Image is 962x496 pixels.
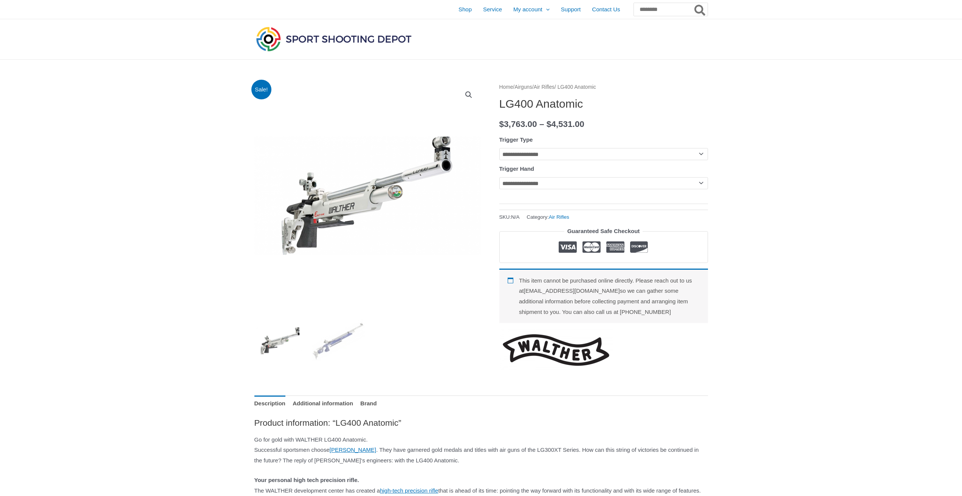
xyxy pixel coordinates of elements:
[293,396,353,412] a: Additional information
[499,269,708,323] div: This item cannot be purchased online directly. Please reach out to us at [EMAIL_ADDRESS][DOMAIN_N...
[547,119,551,129] span: $
[254,396,286,412] a: Description
[254,82,481,309] img: LG400 Anatomic
[499,82,708,92] nav: Breadcrumb
[527,212,569,222] span: Category:
[693,3,708,16] button: Search
[499,97,708,111] h1: LG400 Anatomic
[254,434,708,466] p: Go for gold with WALTHER LG400 Anatomic. Successful sportsmen choose . They have garnered gold me...
[564,226,643,236] legend: Guaranteed Safe Checkout
[499,136,533,143] label: Trigger Type
[330,447,376,453] a: [PERSON_NAME]
[312,315,365,367] img: LG400 Anatomic - Image 2
[254,417,708,428] h2: Product information: “LG400 Anatomic”
[499,119,537,129] bdi: 3,763.00
[499,84,513,90] a: Home
[539,119,544,129] span: –
[549,214,569,220] a: Air Rifles
[380,487,438,494] a: high-tech precision rifle
[511,214,520,220] span: N/A
[254,25,413,53] img: Sport Shooting Depot
[514,84,532,90] a: Airguns
[499,165,534,172] label: Trigger Hand
[499,212,520,222] span: SKU:
[499,329,613,371] a: Walther
[251,80,271,100] span: Sale!
[462,88,476,102] a: View full-screen image gallery
[499,119,504,129] span: $
[534,84,555,90] a: Air Rifles
[254,477,359,483] strong: Your personal high tech precision rifle.
[254,315,307,367] img: LG400 Anatomic
[547,119,584,129] bdi: 4,531.00
[360,396,376,412] a: Brand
